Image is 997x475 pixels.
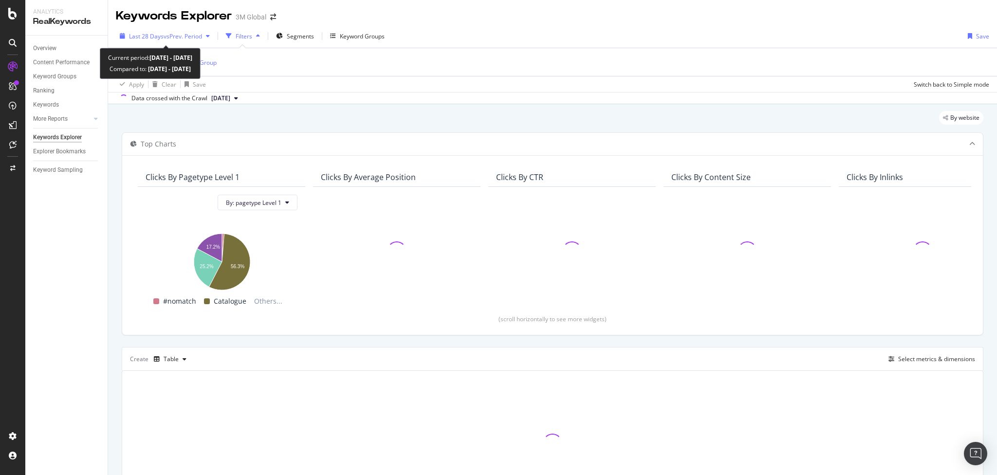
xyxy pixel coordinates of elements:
[33,72,76,82] div: Keyword Groups
[33,86,101,96] a: Ranking
[149,54,192,62] b: [DATE] - [DATE]
[976,32,989,40] div: Save
[130,351,190,367] div: Create
[496,172,543,182] div: Clicks By CTR
[207,92,242,104] button: [DATE]
[33,165,83,175] div: Keyword Sampling
[33,100,101,110] a: Keywords
[964,442,987,465] div: Open Intercom Messenger
[129,32,164,40] span: Last 28 Days
[33,114,68,124] div: More Reports
[222,28,264,44] button: Filters
[270,14,276,20] div: arrow-right-arrow-left
[164,32,202,40] span: vs Prev. Period
[163,295,196,307] span: #nomatch
[181,76,206,92] button: Save
[146,172,240,182] div: Clicks By pagetype Level 1
[33,146,101,157] a: Explorer Bookmarks
[206,244,220,250] text: 17.2%
[898,355,975,363] div: Select metrics & dimensions
[326,28,388,44] button: Keyword Groups
[211,94,230,103] span: 2025 Sep. 14th
[939,111,983,125] div: legacy label
[116,8,232,24] div: Keywords Explorer
[108,52,192,63] div: Current period:
[218,195,297,210] button: By: pagetype Level 1
[134,315,971,323] div: (scroll horizontally to see more widgets)
[146,229,297,292] svg: A chart.
[847,172,903,182] div: Clicks By Inlinks
[33,132,101,143] a: Keywords Explorer
[141,139,176,149] div: Top Charts
[671,172,751,182] div: Clicks By Content Size
[340,32,385,40] div: Keyword Groups
[914,80,989,89] div: Switch back to Simple mode
[33,165,101,175] a: Keyword Sampling
[321,172,416,182] div: Clicks By Average Position
[33,114,91,124] a: More Reports
[964,28,989,44] button: Save
[33,57,101,68] a: Content Performance
[33,86,55,96] div: Ranking
[33,43,56,54] div: Overview
[231,264,244,269] text: 56.3%
[116,76,144,92] button: Apply
[129,80,144,89] div: Apply
[885,353,975,365] button: Select metrics & dimensions
[950,115,979,121] span: By website
[162,80,176,89] div: Clear
[272,28,318,44] button: Segments
[147,65,191,73] b: [DATE] - [DATE]
[33,57,90,68] div: Content Performance
[33,132,82,143] div: Keywords Explorer
[33,8,100,16] div: Analytics
[33,100,59,110] div: Keywords
[116,28,214,44] button: Last 28 DaysvsPrev. Period
[148,76,176,92] button: Clear
[164,356,179,362] div: Table
[110,63,191,74] div: Compared to:
[236,32,252,40] div: Filters
[287,32,314,40] span: Segments
[236,12,266,22] div: 3M Global
[33,146,86,157] div: Explorer Bookmarks
[214,295,246,307] span: Catalogue
[193,80,206,89] div: Save
[131,94,207,103] div: Data crossed with the Crawl
[200,264,213,270] text: 25.2%
[226,199,281,207] span: By: pagetype Level 1
[33,16,100,27] div: RealKeywords
[910,76,989,92] button: Switch back to Simple mode
[250,295,286,307] span: Others...
[150,351,190,367] button: Table
[33,43,101,54] a: Overview
[33,72,101,82] a: Keyword Groups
